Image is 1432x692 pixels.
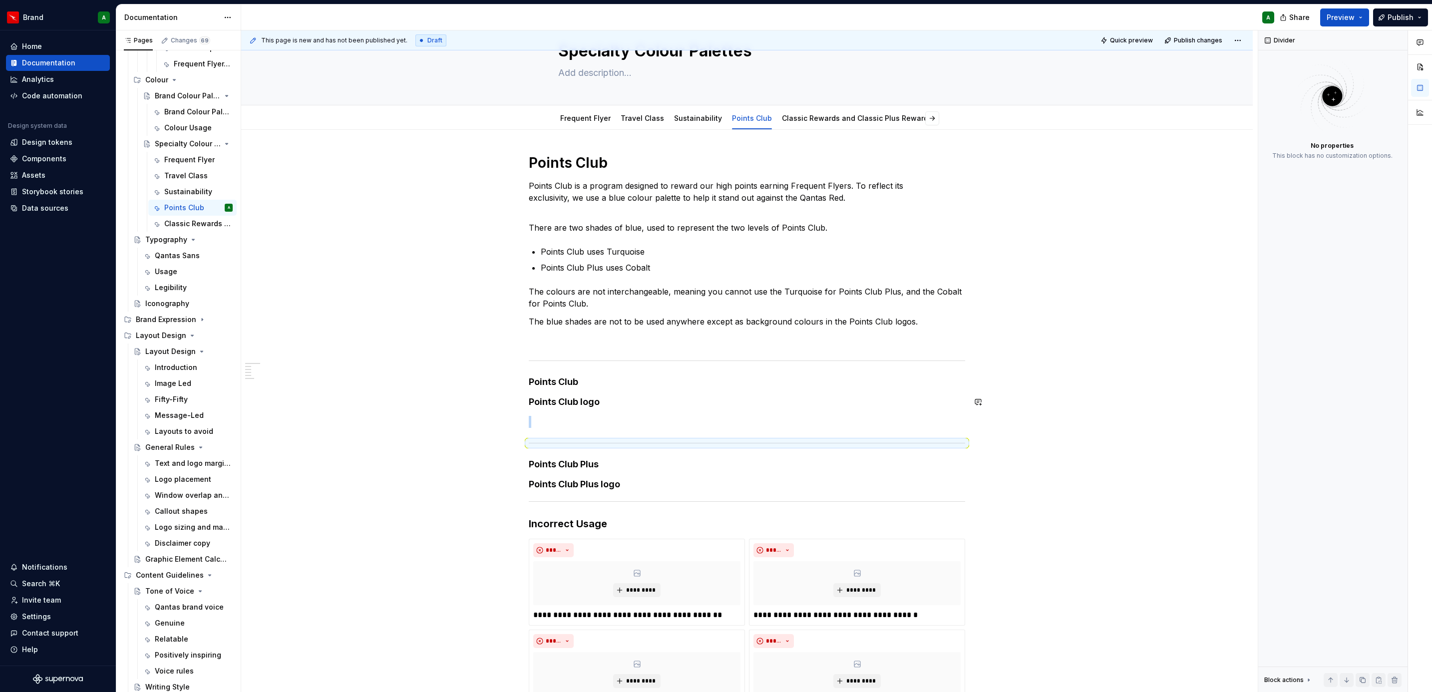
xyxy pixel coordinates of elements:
div: Analytics [22,74,54,84]
button: Notifications [6,559,110,575]
div: Design tokens [22,137,72,147]
a: Points Club [732,114,772,122]
p: The colours are not interchangeable, meaning you cannot use the Turquoise for Points Club Plus, a... [529,286,965,310]
div: Tone of Voice [145,586,194,596]
a: Travel Class [621,114,664,122]
a: Iconography [129,296,237,312]
div: Logo placement [155,474,211,484]
div: Travel Class [164,171,208,181]
div: Layout Design [120,328,237,344]
button: Quick preview [1097,33,1157,47]
div: Brand [23,12,43,22]
span: Quick preview [1110,36,1153,44]
a: Qantas Sans [139,248,237,264]
div: Block actions [1264,673,1313,687]
div: Data sources [22,203,68,213]
a: Sustainability [674,114,722,122]
div: Positively inspiring [155,650,221,660]
a: Components [6,151,110,167]
a: Documentation [6,55,110,71]
a: Layout Design [129,344,237,359]
div: Frequent Flyer [164,155,215,165]
a: Home [6,38,110,54]
span: Publish [1388,12,1414,22]
div: Travel Class [617,107,668,128]
a: Voice rules [139,663,237,679]
p: Points Club is a program designed to reward our high points earning Frequent Flyers. To reflect i... [529,180,965,216]
a: Brand Colour Palette [148,104,237,120]
a: Classic Rewards and Classic Plus Rewards [148,216,237,232]
div: Search ⌘K [22,579,60,589]
div: Callout shapes [155,506,208,516]
div: Documentation [22,58,75,68]
div: Legibility [155,283,187,293]
div: Brand Colour Palette [155,91,221,101]
button: Preview [1320,8,1369,26]
button: BrandA [2,6,114,28]
div: Specialty Colour Palettes [155,139,221,149]
a: Usage [139,264,237,280]
a: Genuine [139,615,237,631]
a: Travel Class [148,168,237,184]
div: Sustainability [670,107,726,128]
button: Help [6,642,110,658]
span: 69 [199,36,210,44]
div: Voice rules [155,666,194,676]
div: Qantas Sans [155,251,200,261]
a: Graphic Element Calculator [129,551,237,567]
div: Genuine [155,618,185,628]
div: Points Club [728,107,776,128]
div: This block has no customization options. [1272,152,1393,160]
a: Fifty-Fifty [139,391,237,407]
div: Disclaimer copy [155,538,210,548]
div: Classic Rewards and Classic Plus Rewards [164,219,231,229]
div: Assets [22,170,45,180]
span: This page is new and has not been published yet. [261,36,407,44]
h1: Points Club [529,154,965,172]
p: Points Club uses Turquoise [541,246,965,258]
div: Logo sizing and margins [155,522,231,532]
a: Disclaimer copy [139,535,237,551]
a: Callout shapes [139,503,237,519]
h4: Points Club Plus logo [529,478,965,490]
a: Settings [6,609,110,625]
a: Frequent Flyer [148,152,237,168]
div: Code automation [22,91,82,101]
div: General Rules [145,442,195,452]
div: Components [22,154,66,164]
div: Frequent Flyer [556,107,615,128]
a: Frequent Flyer, Business Rewards partnership lockup [158,56,237,72]
a: General Rules [129,439,237,455]
div: Fifty-Fifty [155,394,188,404]
div: A [102,13,106,21]
p: The blue shades are not to be used anywhere except as background colours in the Points Club logos. [529,316,965,328]
span: Preview [1327,12,1355,22]
div: Layouts to avoid [155,426,213,436]
div: Colour Usage [164,123,212,133]
a: Layouts to avoid [139,423,237,439]
a: Points ClubA [148,200,237,216]
a: Specialty Colour Palettes [139,136,237,152]
div: Storybook stories [22,187,83,197]
p: Points Club Plus uses Cobalt [541,262,965,274]
img: 6b187050-a3ed-48aa-8485-808e17fcee26.png [7,11,19,23]
a: Legibility [139,280,237,296]
a: Logo placement [139,471,237,487]
div: Iconography [145,299,189,309]
a: Positively inspiring [139,647,237,663]
div: Contact support [22,628,78,638]
a: Storybook stories [6,184,110,200]
div: Colour [145,75,168,85]
div: Brand Colour Palette [164,107,231,117]
div: Sustainability [164,187,212,197]
a: Message-Led [139,407,237,423]
div: Layout Design [136,331,186,341]
a: Frequent Flyer [560,114,611,122]
div: Content Guidelines [120,567,237,583]
div: Design system data [8,122,67,130]
p: There are two shades of blue, used to represent the two levels of Points Club. [529,222,965,234]
div: Content Guidelines [136,570,204,580]
a: Typography [129,232,237,248]
svg: Supernova Logo [33,674,83,684]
